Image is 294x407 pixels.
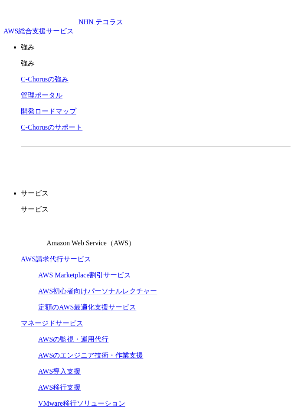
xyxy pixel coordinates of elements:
[3,3,77,24] img: AWS総合支援サービス C-Chorus
[38,368,81,375] a: AWS導入支援
[21,75,69,83] a: C-Chorusの強み
[38,384,81,391] a: AWS移行支援
[38,400,125,407] a: VMware移行ソリューション
[21,59,291,68] p: 強み
[46,239,135,247] span: Amazon Web Service（AWS）
[21,221,45,245] img: Amazon Web Service（AWS）
[38,352,143,359] a: AWSのエンジニア技術・作業支援
[12,160,151,182] a: 資料を請求する
[38,303,136,311] a: 定額のAWS最適化支援サービス
[21,205,291,214] p: サービス
[38,335,108,343] a: AWSの監視・運用代行
[21,91,62,99] a: 管理ポータル
[21,107,76,115] a: 開発ロードマップ
[21,124,82,131] a: C-Chorusのサポート
[38,287,157,295] a: AWS初心者向けパーソナルレクチャー
[21,255,91,263] a: AWS請求代行サービス
[21,189,291,198] p: サービス
[21,319,83,327] a: マネージドサービス
[38,271,131,279] a: AWS Marketplace割引サービス
[21,43,291,52] p: 強み
[3,18,123,35] a: AWS総合支援サービス C-Chorus NHN テコラスAWS総合支援サービス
